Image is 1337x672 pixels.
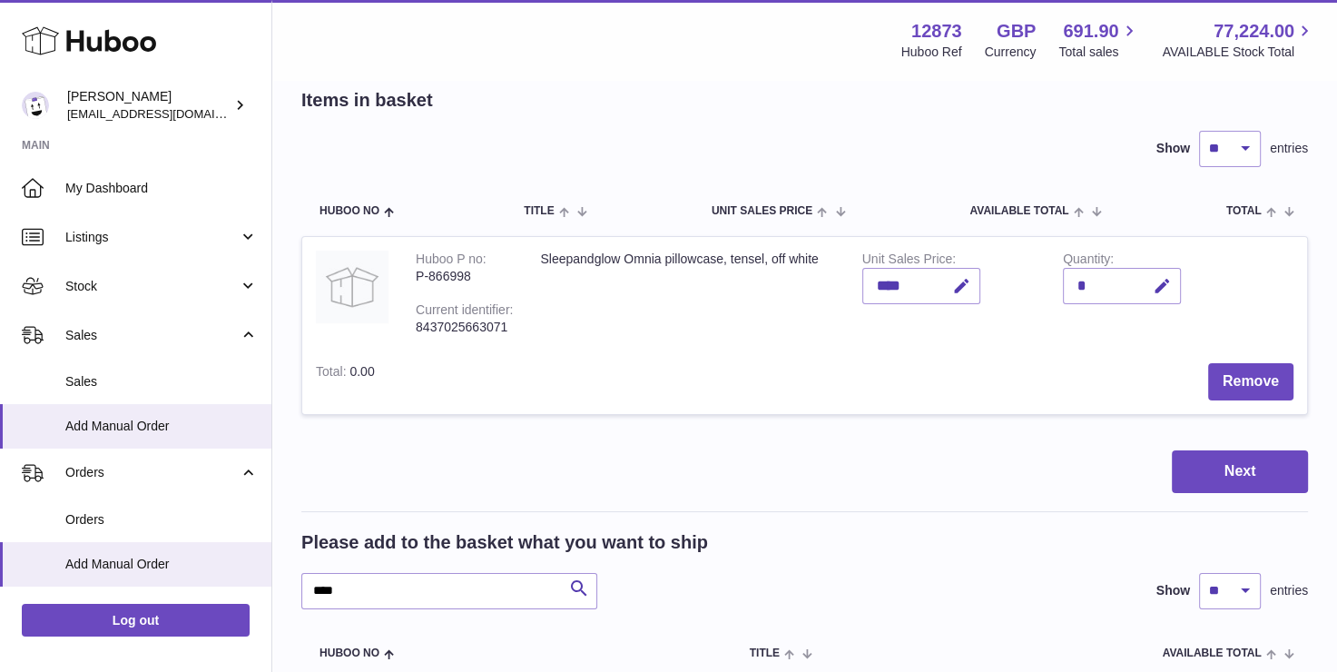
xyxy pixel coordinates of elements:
div: Current identifier [416,302,513,321]
span: entries [1270,140,1308,157]
span: Total sales [1058,44,1139,61]
label: Total [316,364,349,383]
span: Add Manual Order [65,556,258,573]
label: Show [1156,582,1190,599]
span: [EMAIL_ADDRESS][DOMAIN_NAME] [67,106,267,121]
span: Title [750,647,780,659]
span: Sales [65,327,239,344]
a: 77,224.00 AVAILABLE Stock Total [1162,19,1315,61]
div: Currency [985,44,1037,61]
div: 8437025663071 [416,319,513,336]
div: P-866998 [416,268,513,285]
span: entries [1270,582,1308,599]
a: 691.90 Total sales [1058,19,1139,61]
span: Huboo no [320,205,379,217]
span: 0.00 [349,364,374,379]
span: Huboo no [320,647,379,659]
span: Orders [65,511,258,529]
span: Orders [65,464,239,481]
span: Listings [65,229,239,246]
div: Huboo Ref [901,44,962,61]
label: Quantity [1063,252,1114,271]
span: Stock [65,278,239,295]
td: Sleepandglow Omnia pillowcase, tensel, off white [526,237,848,350]
label: Show [1156,140,1190,157]
img: tikhon.oleinikov@sleepandglow.com [22,92,49,119]
a: Log out [22,604,250,637]
strong: GBP [997,19,1036,44]
span: Total [1226,205,1262,217]
span: AVAILABLE Total [969,205,1068,217]
div: Huboo P no [416,252,487,271]
span: 77,224.00 [1214,19,1294,44]
button: Next [1172,450,1308,493]
strong: 12873 [911,19,962,44]
span: Sales [65,373,258,390]
label: Unit Sales Price [862,252,956,271]
h2: Please add to the basket what you want to ship [301,530,708,555]
span: Title [524,205,554,217]
h2: Items in basket [301,88,433,113]
span: My Dashboard [65,180,258,197]
span: 691.90 [1063,19,1118,44]
span: Unit Sales Price [712,205,812,217]
img: Sleepandglow Omnia pillowcase, tensel, off white [316,251,388,323]
span: AVAILABLE Total [1163,647,1262,659]
span: Add Manual Order [65,418,258,435]
span: AVAILABLE Stock Total [1162,44,1315,61]
button: Remove [1208,363,1293,400]
div: [PERSON_NAME] [67,88,231,123]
